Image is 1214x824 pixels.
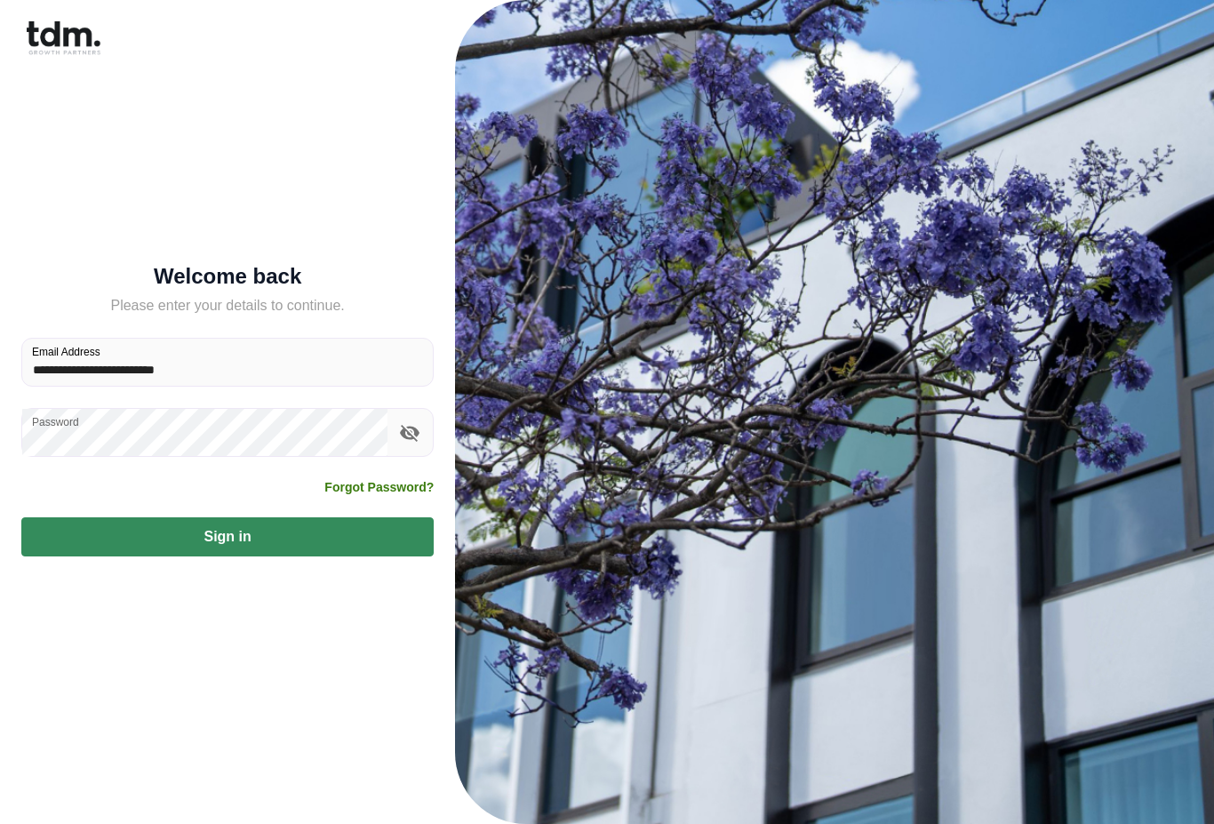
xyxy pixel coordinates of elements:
h5: Please enter your details to continue. [21,295,434,316]
label: Email Address [32,344,100,359]
button: toggle password visibility [395,418,425,448]
label: Password [32,414,79,429]
a: Forgot Password? [324,478,434,496]
h5: Welcome back [21,268,434,285]
button: Sign in [21,517,434,556]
